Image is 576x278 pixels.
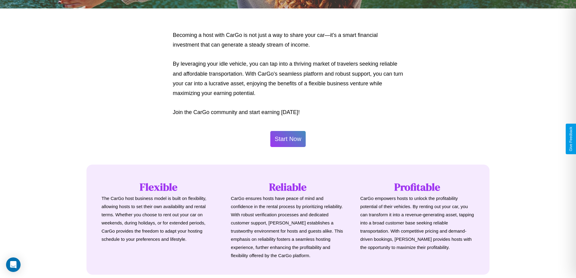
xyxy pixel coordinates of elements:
button: Start Now [270,131,306,147]
p: Join the CarGo community and start earning [DATE]! [173,107,403,117]
p: The CarGo host business model is built on flexibility, allowing hosts to set their own availabili... [102,194,216,243]
div: Give Feedback [569,127,573,151]
div: Open Intercom Messenger [6,257,21,272]
h1: Reliable [231,180,345,194]
p: CarGo ensures hosts have peace of mind and confidence in the rental process by prioritizing relia... [231,194,345,260]
h1: Profitable [360,180,474,194]
h1: Flexible [102,180,216,194]
p: Becoming a host with CarGo is not just a way to share your car—it's a smart financial investment ... [173,30,403,50]
p: CarGo empowers hosts to unlock the profitability potential of their vehicles. By renting out your... [360,194,474,251]
p: By leveraging your idle vehicle, you can tap into a thriving market of travelers seeking reliable... [173,59,403,98]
